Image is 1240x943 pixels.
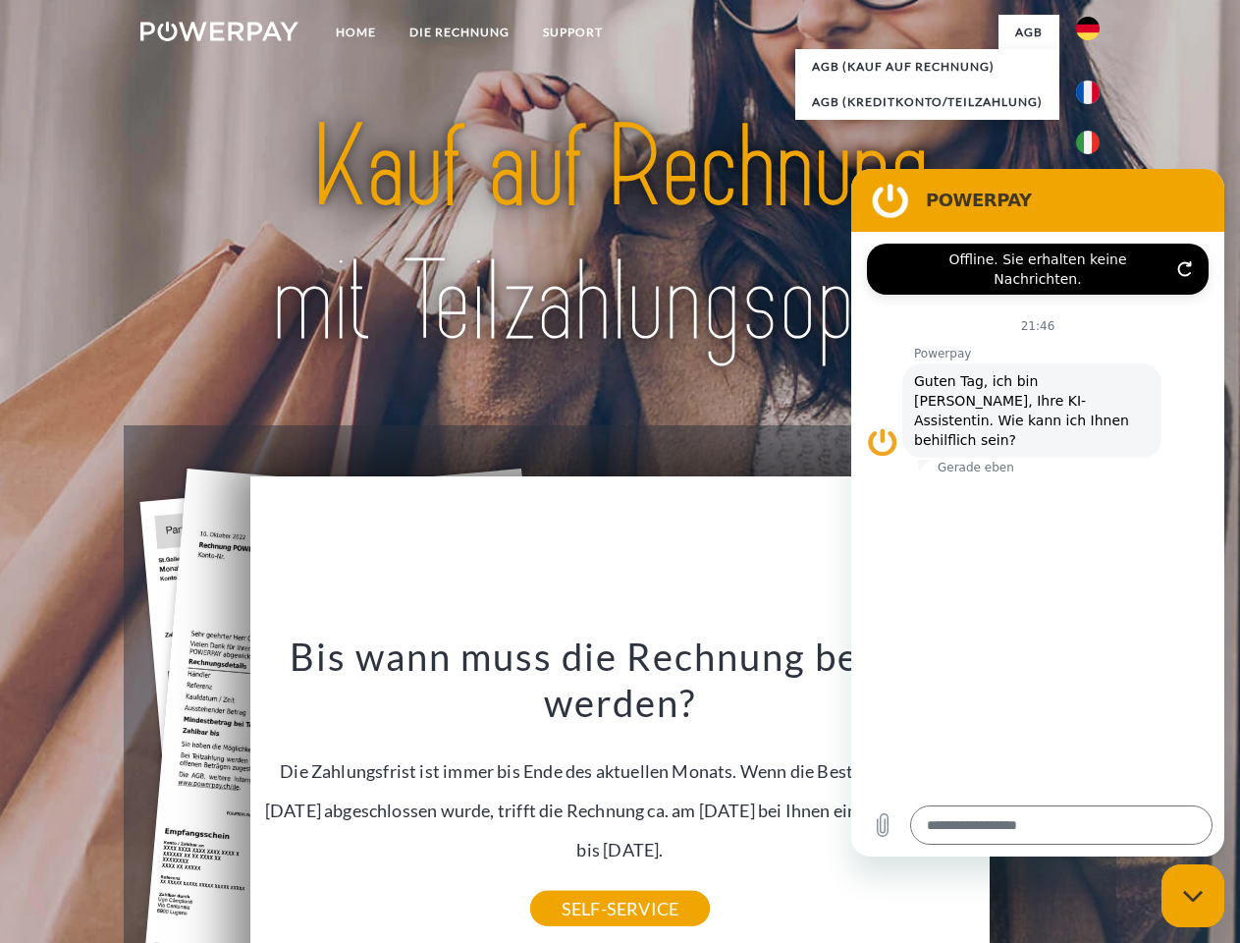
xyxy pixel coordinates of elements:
a: AGB (Kreditkonto/Teilzahlung) [795,84,1059,120]
a: AGB (Kauf auf Rechnung) [795,49,1059,84]
img: logo-powerpay-white.svg [140,22,298,41]
a: SUPPORT [526,15,620,50]
div: Die Zahlungsfrist ist immer bis Ende des aktuellen Monats. Wenn die Bestellung z.B. am [DATE] abg... [262,633,979,909]
h3: Bis wann muss die Rechnung bezahlt werden? [262,633,979,727]
a: agb [998,15,1059,50]
a: SELF-SERVICE [530,891,710,926]
img: title-powerpay_de.svg [188,94,1052,376]
img: de [1076,17,1100,40]
img: it [1076,131,1100,154]
iframe: Messaging-Fenster [851,169,1224,857]
a: DIE RECHNUNG [393,15,526,50]
img: fr [1076,81,1100,104]
iframe: Schaltfläche zum Öffnen des Messaging-Fensters; Konversation läuft [1161,864,1224,927]
a: Home [319,15,393,50]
